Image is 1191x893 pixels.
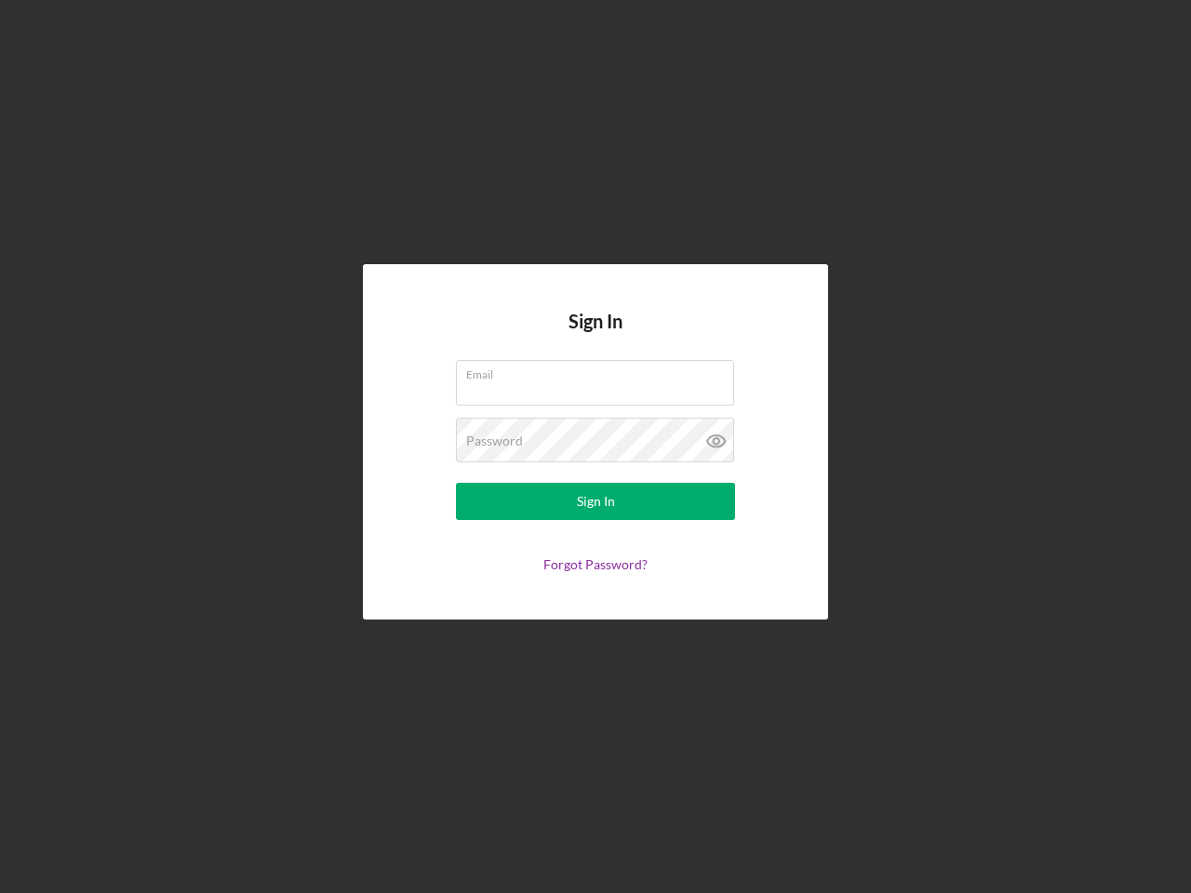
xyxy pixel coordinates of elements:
label: Email [466,361,734,381]
a: Forgot Password? [543,556,648,572]
h4: Sign In [569,311,622,360]
button: Sign In [456,483,735,520]
label: Password [466,433,523,448]
div: Sign In [577,483,615,520]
